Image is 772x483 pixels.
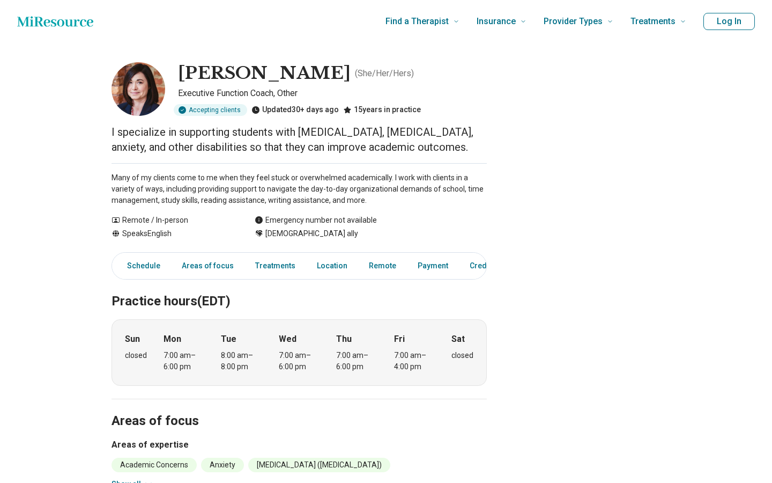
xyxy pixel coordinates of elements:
h1: [PERSON_NAME] [178,62,351,85]
div: closed [125,350,147,361]
strong: Fri [394,333,405,346]
strong: Mon [164,333,181,346]
strong: Thu [336,333,352,346]
div: Remote / In-person [112,215,233,226]
li: Anxiety [201,458,244,472]
div: Updated 30+ days ago [251,104,339,116]
strong: Sat [451,333,465,346]
p: Executive Function Coach, Other [178,87,487,100]
span: [DEMOGRAPHIC_DATA] ally [265,228,358,239]
div: 7:00 am – 6:00 pm [279,350,320,372]
button: Log In [703,13,755,30]
div: 7:00 am – 6:00 pm [164,350,205,372]
strong: Sun [125,333,140,346]
a: Payment [411,255,455,277]
h2: Practice hours (EDT) [112,267,487,311]
img: Shannon Bellezza, Executive Function Coach [112,62,165,116]
div: 7:00 am – 4:00 pm [394,350,435,372]
li: [MEDICAL_DATA] ([MEDICAL_DATA]) [248,458,390,472]
a: Home page [17,11,93,32]
div: Emergency number not available [255,215,377,226]
a: Remote [362,255,403,277]
div: closed [451,350,473,361]
span: Provider Types [544,14,603,29]
strong: Wed [279,333,296,346]
li: Academic Concerns [112,458,197,472]
div: 8:00 am – 8:00 pm [221,350,262,372]
div: Accepting clients [174,104,247,116]
a: Treatments [249,255,302,277]
div: When does the program meet? [112,319,487,386]
div: 7:00 am – 6:00 pm [336,350,377,372]
div: Speaks English [112,228,233,239]
span: Find a Therapist [385,14,449,29]
a: Areas of focus [175,255,240,277]
strong: Tue [221,333,236,346]
p: Many of my clients come to me when they feel stuck or overwhelmed academically. I work with clien... [112,172,487,206]
div: 15 years in practice [343,104,421,116]
a: Location [310,255,354,277]
h3: Areas of expertise [112,438,487,451]
h2: Areas of focus [112,386,487,430]
a: Credentials [463,255,517,277]
span: Treatments [630,14,675,29]
p: I specialize in supporting students with [MEDICAL_DATA], [MEDICAL_DATA], anxiety, and other disab... [112,125,487,155]
p: ( She/Her/Hers ) [355,67,414,80]
a: Schedule [114,255,167,277]
span: Insurance [477,14,516,29]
